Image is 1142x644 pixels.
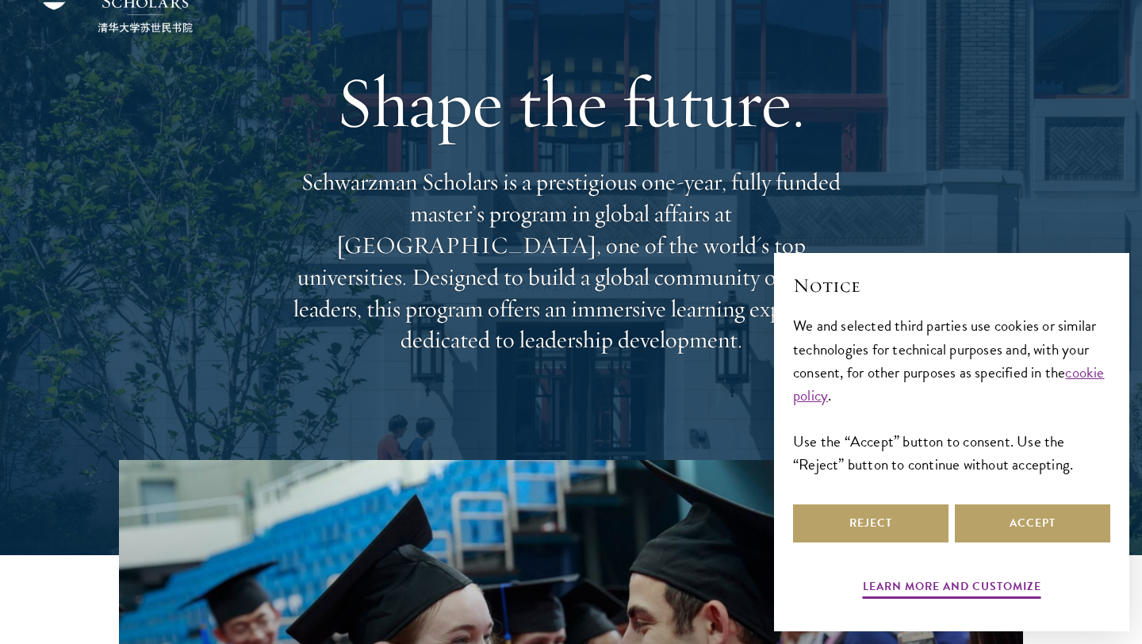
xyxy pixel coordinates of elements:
button: Reject [793,504,948,542]
h2: Notice [793,272,1110,299]
button: Learn more and customize [863,577,1041,601]
div: We and selected third parties use cookies or similar technologies for technical purposes and, wit... [793,314,1110,475]
a: cookie policy [793,361,1105,407]
h1: Shape the future. [285,58,856,147]
button: Accept [955,504,1110,542]
p: Schwarzman Scholars is a prestigious one-year, fully funded master’s program in global affairs at... [285,167,856,356]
